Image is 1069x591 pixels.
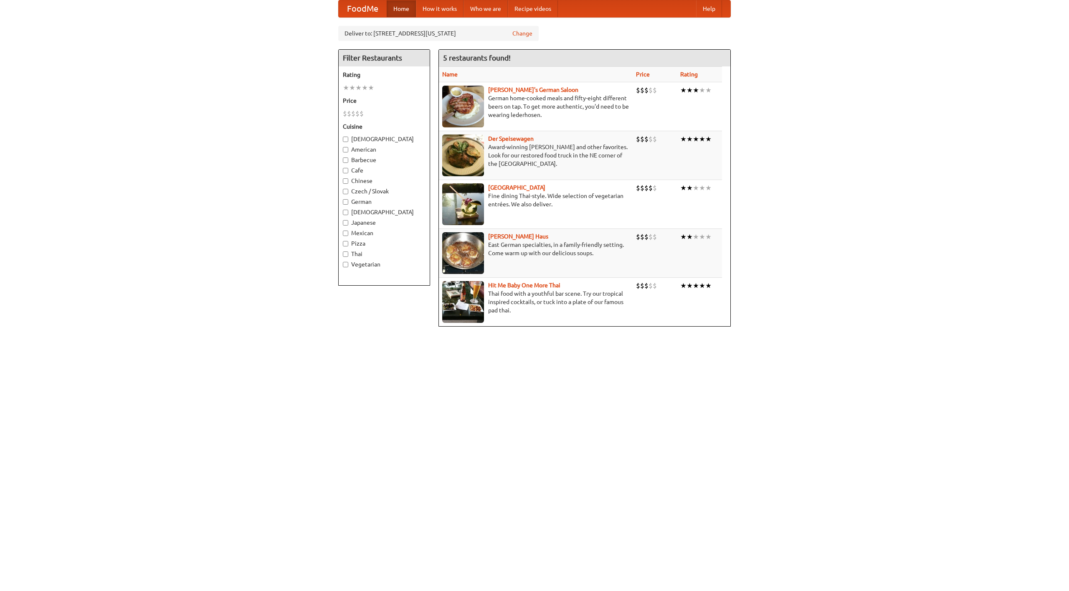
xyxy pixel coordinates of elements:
a: Who we are [464,0,508,17]
h5: Rating [343,71,426,79]
p: Thai food with a youthful bar scene. Try our tropical inspired cocktails, or tuck into a plate of... [442,289,629,315]
a: Change [512,29,532,38]
p: Fine dining Thai-style. Wide selection of vegetarian entrées. We also deliver. [442,192,629,208]
input: Japanese [343,220,348,226]
li: $ [343,109,347,118]
li: ★ [693,183,699,193]
p: German home-cooked meals and fifty-eight different beers on tap. To get more authentic, you'd nee... [442,94,629,119]
a: Name [442,71,458,78]
a: Help [696,0,722,17]
li: ★ [705,232,712,241]
li: $ [640,281,644,290]
input: German [343,199,348,205]
label: Cafe [343,166,426,175]
li: ★ [686,183,693,193]
a: [PERSON_NAME] Haus [488,233,548,240]
li: $ [644,134,648,144]
li: ★ [680,281,686,290]
li: ★ [699,134,705,144]
li: ★ [355,83,362,92]
h5: Cuisine [343,122,426,131]
a: Hit Me Baby One More Thai [488,282,560,289]
input: Mexican [343,231,348,236]
label: [DEMOGRAPHIC_DATA] [343,208,426,216]
li: $ [640,232,644,241]
img: kohlhaus.jpg [442,232,484,274]
input: Cafe [343,168,348,173]
img: satay.jpg [442,183,484,225]
li: ★ [705,134,712,144]
a: Price [636,71,650,78]
input: Vegetarian [343,262,348,267]
input: [DEMOGRAPHIC_DATA] [343,210,348,215]
label: Mexican [343,229,426,237]
li: ★ [705,183,712,193]
li: ★ [680,232,686,241]
li: ★ [699,183,705,193]
li: ★ [699,232,705,241]
label: Czech / Slovak [343,187,426,195]
li: ★ [693,86,699,95]
a: How it works [416,0,464,17]
li: $ [648,183,653,193]
input: Czech / Slovak [343,189,348,194]
li: $ [636,281,640,290]
li: $ [653,232,657,241]
li: $ [644,183,648,193]
li: ★ [705,281,712,290]
label: Pizza [343,239,426,248]
li: $ [653,86,657,95]
h5: Price [343,96,426,105]
a: Recipe videos [508,0,558,17]
label: American [343,145,426,154]
li: ★ [693,281,699,290]
li: ★ [686,86,693,95]
li: $ [355,109,360,118]
input: Barbecue [343,157,348,163]
img: speisewagen.jpg [442,134,484,176]
li: ★ [349,83,355,92]
li: $ [351,109,355,118]
li: $ [648,86,653,95]
li: $ [653,134,657,144]
li: ★ [686,232,693,241]
li: $ [636,232,640,241]
li: ★ [362,83,368,92]
a: Rating [680,71,698,78]
input: Chinese [343,178,348,184]
li: $ [640,134,644,144]
li: ★ [699,281,705,290]
a: Home [387,0,416,17]
input: American [343,147,348,152]
li: $ [648,134,653,144]
label: Barbecue [343,156,426,164]
li: $ [648,232,653,241]
label: Japanese [343,218,426,227]
li: ★ [680,134,686,144]
ng-pluralize: 5 restaurants found! [443,54,511,62]
li: ★ [705,86,712,95]
li: ★ [693,134,699,144]
li: $ [636,86,640,95]
li: ★ [686,281,693,290]
li: $ [640,86,644,95]
li: $ [644,281,648,290]
li: ★ [680,183,686,193]
li: $ [636,183,640,193]
div: Deliver to: [STREET_ADDRESS][US_STATE] [338,26,539,41]
a: [PERSON_NAME]'s German Saloon [488,86,578,93]
a: Der Speisewagen [488,135,534,142]
input: [DEMOGRAPHIC_DATA] [343,137,348,142]
li: ★ [699,86,705,95]
input: Thai [343,251,348,257]
label: German [343,198,426,206]
li: $ [636,134,640,144]
label: Chinese [343,177,426,185]
li: $ [360,109,364,118]
label: Thai [343,250,426,258]
li: ★ [680,86,686,95]
img: esthers.jpg [442,86,484,127]
a: [GEOGRAPHIC_DATA] [488,184,545,191]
